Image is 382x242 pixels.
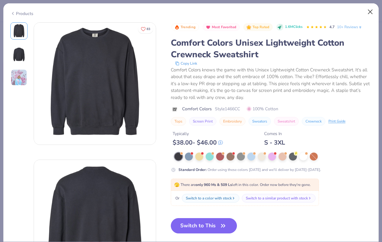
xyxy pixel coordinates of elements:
button: Tops [171,117,186,126]
button: Sweatshirt [274,117,299,126]
button: Screen Print [189,117,216,126]
span: 100% Cotton [247,106,278,112]
span: Most Favorited [212,25,236,29]
button: Embroidery [219,117,245,126]
button: Badge Button [243,23,273,31]
span: 🫣 [174,182,179,188]
span: Comfort Colors [182,106,212,112]
span: Trending [181,25,196,29]
div: Switch to a color with stock [186,195,232,201]
img: User generated content [11,69,27,86]
button: copy to clipboard [173,60,199,66]
strong: Standard Order : [178,167,207,172]
img: brand logo [171,107,179,112]
div: Order using these colors [DATE] and we'll deliver by [DATE]-[DATE]. [178,167,321,172]
img: Front [34,23,156,145]
img: Back [12,47,26,62]
button: Switch to a similar product with stock [242,194,316,202]
button: Like [138,25,153,33]
button: Close [365,6,376,18]
div: Comfort Colors knows the game with this Unisex Lightweight Cotton Crewneck Sweatshirt. It's all a... [171,66,372,101]
img: Trending sort [174,25,179,30]
strong: only 960 Ms & 509 Ls [196,182,232,187]
img: Most Favorited sort [206,25,211,30]
span: Or [174,195,179,201]
button: Crewneck [302,117,325,126]
div: $ 38.00 - $ 46.00 [173,139,223,146]
button: Sweaters [249,117,271,126]
span: Top Rated [253,25,270,29]
div: 4.7 Stars [306,22,327,32]
span: Style 1466CC [215,106,240,112]
span: 4.7 [329,25,335,29]
span: 1.6M Clicks [285,25,302,30]
button: Switch to a color with stock [182,194,239,202]
div: Comfort Colors Unisex Lightweight Cotton Crewneck Sweatshirt [171,37,372,60]
button: Badge Button [171,23,199,31]
div: Print Guide [328,119,346,124]
div: Typically [173,130,223,137]
div: Switch to a similar product with stock [246,195,308,201]
button: Badge Button [203,23,240,31]
div: Products [10,10,33,17]
a: 10+ Reviews [337,24,362,30]
div: Comes In [264,130,285,137]
span: 83 [147,28,150,31]
div: S - 3XL [264,139,285,146]
img: Top Rated sort [246,25,251,30]
img: Front [12,24,26,38]
span: There are left in this color. Order now before they're gone. [174,182,311,187]
button: Switch to This [171,218,237,233]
